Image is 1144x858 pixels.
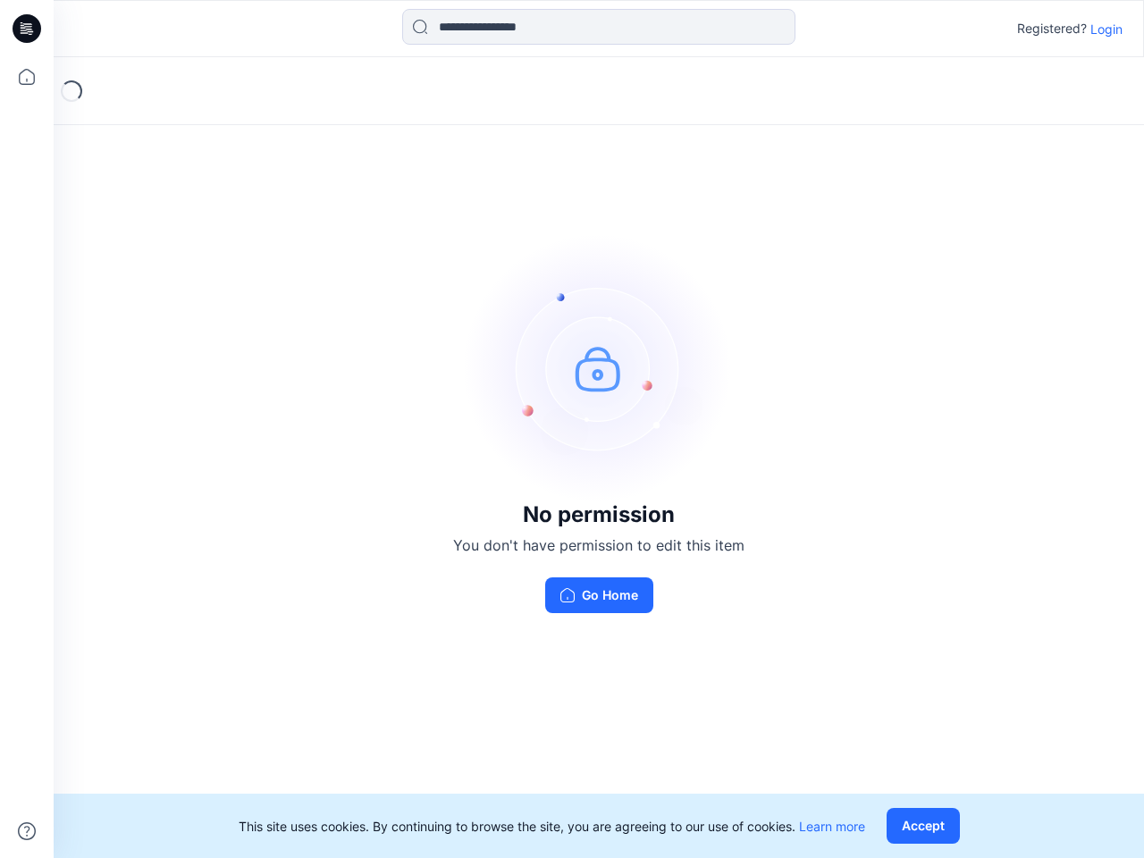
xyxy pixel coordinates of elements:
[453,502,744,527] h3: No permission
[453,534,744,556] p: You don't have permission to edit this item
[1017,18,1087,39] p: Registered?
[799,819,865,834] a: Learn more
[887,808,960,844] button: Accept
[1090,20,1123,38] p: Login
[239,817,865,836] p: This site uses cookies. By continuing to browse the site, you are agreeing to our use of cookies.
[465,234,733,502] img: no-perm.svg
[545,577,653,613] button: Go Home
